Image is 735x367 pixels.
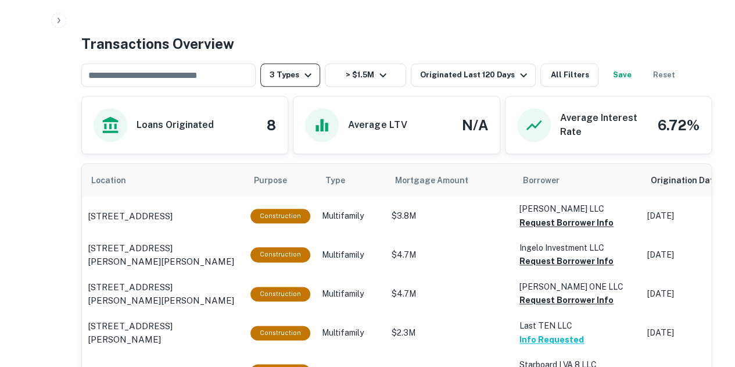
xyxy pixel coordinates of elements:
[411,63,536,87] button: Originated Last 120 Days
[514,164,641,197] th: Borrower
[348,118,407,132] h6: Average LTV
[392,327,508,339] p: $2.3M
[519,241,636,254] p: Ingelo Investment LLC
[519,319,636,332] p: Last TEN LLC
[519,280,636,293] p: [PERSON_NAME] ONE LLC
[519,333,584,347] button: Info Requested
[523,173,560,187] span: Borrower
[250,326,310,340] div: This loan purpose was for construction
[519,293,614,307] button: Request Borrower Info
[250,287,310,301] div: This loan purpose was for construction
[651,173,733,187] span: Origination Date
[322,327,380,339] p: Multifamily
[325,173,345,187] span: Type
[88,280,239,308] a: [STREET_ADDRESS][PERSON_NAME][PERSON_NAME]
[88,319,239,347] a: [STREET_ADDRESS][PERSON_NAME]
[392,288,508,300] p: $4.7M
[322,249,380,261] p: Multifamily
[392,249,508,261] p: $4.7M
[88,241,239,269] a: [STREET_ADDRESS][PERSON_NAME][PERSON_NAME]
[392,210,508,222] p: $3.8M
[91,173,141,187] span: Location
[519,216,614,230] button: Request Borrower Info
[88,209,173,223] p: [STREET_ADDRESS]
[395,173,483,187] span: Mortgage Amount
[316,164,386,197] th: Type
[386,164,514,197] th: Mortgage Amount
[88,209,239,223] a: [STREET_ADDRESS]
[137,118,214,132] h6: Loans Originated
[322,288,380,300] p: Multifamily
[325,63,406,87] button: > $1.5M
[250,209,310,223] div: This loan purpose was for construction
[420,68,530,82] div: Originated Last 120 Days
[81,33,234,54] h4: Transactions Overview
[677,274,735,330] iframe: Chat Widget
[82,164,245,197] th: Location
[560,111,648,139] h6: Average Interest Rate
[322,210,380,222] p: Multifamily
[540,63,598,87] button: All Filters
[603,63,640,87] button: Save your search to get updates of matches that match your search criteria.
[254,173,302,187] span: Purpose
[245,164,316,197] th: Purpose
[462,115,488,136] h4: N/A
[519,254,614,268] button: Request Borrower Info
[658,115,700,136] h4: 6.72%
[519,202,636,215] p: [PERSON_NAME] LLC
[267,115,276,136] h4: 8
[645,63,682,87] button: Reset
[260,63,320,87] button: 3 Types
[250,247,310,262] div: This loan purpose was for construction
